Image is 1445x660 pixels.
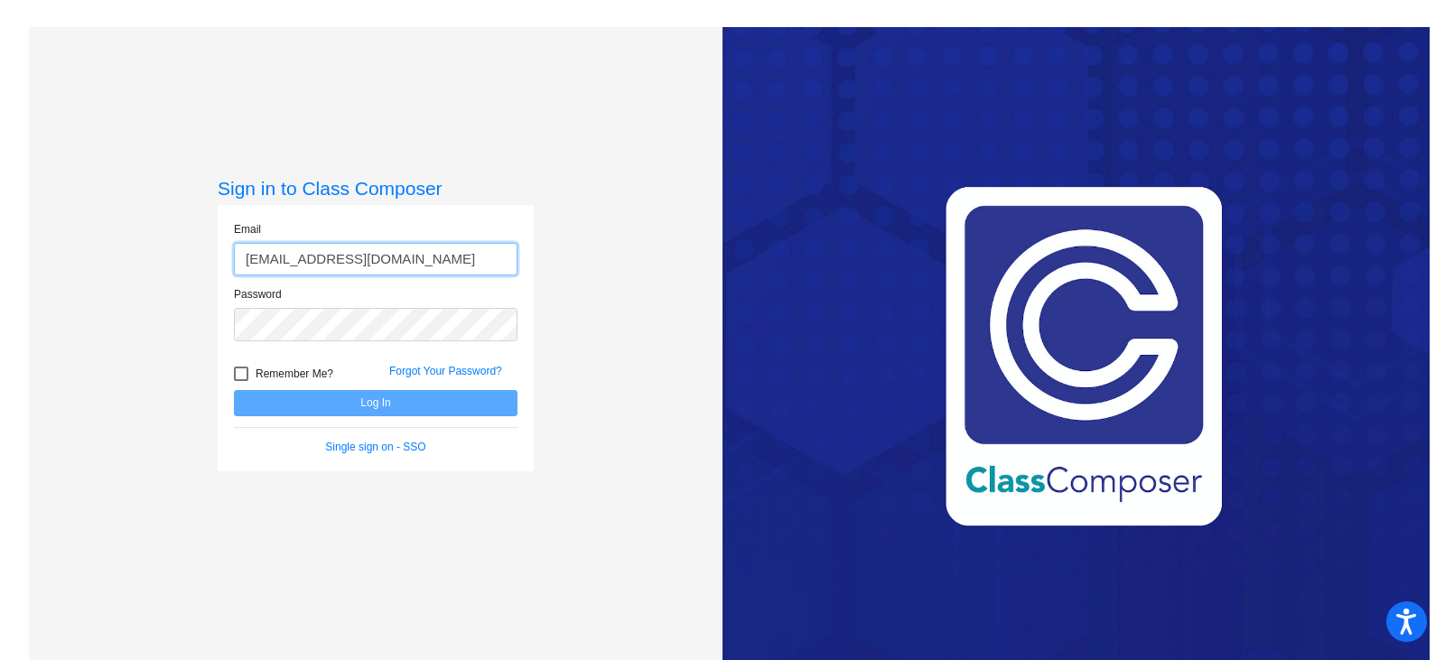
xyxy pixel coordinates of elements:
[389,365,502,377] a: Forgot Your Password?
[256,363,333,385] span: Remember Me?
[234,390,517,416] button: Log In
[218,177,534,200] h3: Sign in to Class Composer
[234,286,282,302] label: Password
[234,221,261,237] label: Email
[325,441,425,453] a: Single sign on - SSO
